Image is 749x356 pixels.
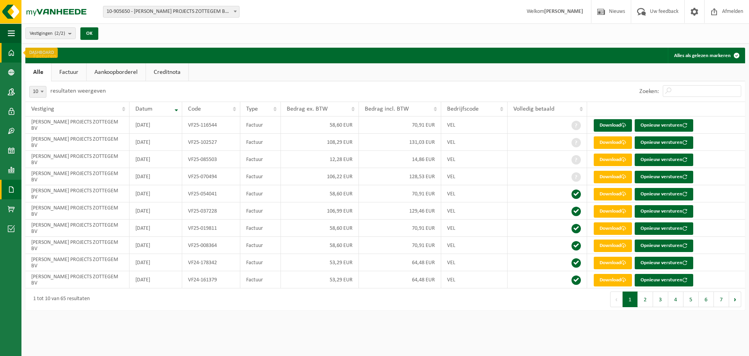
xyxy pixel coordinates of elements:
[182,271,240,288] td: VF24-161379
[281,237,359,254] td: 58,60 EUR
[441,151,508,168] td: VEL
[594,205,632,218] a: Download
[441,202,508,220] td: VEL
[281,220,359,237] td: 58,60 EUR
[51,63,86,81] a: Factuur
[365,106,409,112] span: Bedrag incl. BTW
[240,237,281,254] td: Factuur
[359,237,441,254] td: 70,91 EUR
[25,63,51,81] a: Alle
[287,106,328,112] span: Bedrag ex. BTW
[635,136,693,149] button: Opnieuw versturen
[639,88,659,95] label: Zoeken:
[441,168,508,185] td: VEL
[87,63,146,81] a: Aankoopborderel
[146,63,188,81] a: Creditnota
[130,151,182,168] td: [DATE]
[281,116,359,134] td: 58,60 EUR
[668,48,744,63] button: Alles als gelezen markeren
[635,119,693,132] button: Opnieuw versturen
[281,202,359,220] td: 106,99 EUR
[635,171,693,183] button: Opnieuw versturen
[240,151,281,168] td: Factuur
[635,240,693,252] button: Opnieuw versturen
[31,106,54,112] span: Vestiging
[130,220,182,237] td: [DATE]
[359,220,441,237] td: 70,91 EUR
[635,154,693,166] button: Opnieuw versturen
[623,292,638,307] button: 1
[240,220,281,237] td: Factuur
[513,106,554,112] span: Volledig betaald
[103,6,239,17] span: 10-905650 - P-J PROJECTS ZOTTEGEM BV - ZOTTEGEM
[25,185,130,202] td: [PERSON_NAME] PROJECTS ZOTTEGEM BV
[25,271,130,288] td: [PERSON_NAME] PROJECTS ZOTTEGEM BV
[441,185,508,202] td: VEL
[55,31,65,36] count: (2/2)
[130,185,182,202] td: [DATE]
[281,185,359,202] td: 58,60 EUR
[359,254,441,271] td: 64,48 EUR
[182,185,240,202] td: VF25-054041
[441,134,508,151] td: VEL
[29,86,46,98] span: 10
[25,220,130,237] td: [PERSON_NAME] PROJECTS ZOTTEGEM BV
[281,151,359,168] td: 12,28 EUR
[544,9,583,14] strong: [PERSON_NAME]
[441,271,508,288] td: VEL
[130,134,182,151] td: [DATE]
[25,254,130,271] td: [PERSON_NAME] PROJECTS ZOTTEGEM BV
[182,254,240,271] td: VF24-178342
[714,292,729,307] button: 7
[594,274,632,286] a: Download
[182,202,240,220] td: VF25-037228
[130,271,182,288] td: [DATE]
[130,254,182,271] td: [DATE]
[246,106,258,112] span: Type
[25,202,130,220] td: [PERSON_NAME] PROJECTS ZOTTEGEM BV
[240,271,281,288] td: Factuur
[594,188,632,200] a: Download
[182,151,240,168] td: VF25-085503
[30,28,65,39] span: Vestigingen
[29,292,90,306] div: 1 tot 10 van 65 resultaten
[635,222,693,235] button: Opnieuw versturen
[594,119,632,132] a: Download
[25,151,130,168] td: [PERSON_NAME] PROJECTS ZOTTEGEM BV
[130,116,182,134] td: [DATE]
[130,168,182,185] td: [DATE]
[240,116,281,134] td: Factuur
[240,254,281,271] td: Factuur
[182,134,240,151] td: VF25-102527
[281,168,359,185] td: 106,22 EUR
[30,86,46,97] span: 10
[594,136,632,149] a: Download
[182,237,240,254] td: VF25-008364
[25,27,76,39] button: Vestigingen(2/2)
[447,106,479,112] span: Bedrijfscode
[653,292,668,307] button: 3
[441,237,508,254] td: VEL
[441,220,508,237] td: VEL
[103,6,240,18] span: 10-905650 - P-J PROJECTS ZOTTEGEM BV - ZOTTEGEM
[699,292,714,307] button: 6
[594,257,632,269] a: Download
[359,151,441,168] td: 14,86 EUR
[683,292,699,307] button: 5
[359,116,441,134] td: 70,91 EUR
[50,88,106,94] label: resultaten weergeven
[441,254,508,271] td: VEL
[182,116,240,134] td: VF25-116544
[281,271,359,288] td: 53,29 EUR
[359,134,441,151] td: 131,03 EUR
[25,237,130,254] td: [PERSON_NAME] PROJECTS ZOTTEGEM BV
[130,237,182,254] td: [DATE]
[638,292,653,307] button: 2
[594,171,632,183] a: Download
[240,185,281,202] td: Factuur
[441,116,508,134] td: VEL
[729,292,741,307] button: Next
[635,274,693,286] button: Opnieuw versturen
[240,134,281,151] td: Factuur
[359,202,441,220] td: 129,46 EUR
